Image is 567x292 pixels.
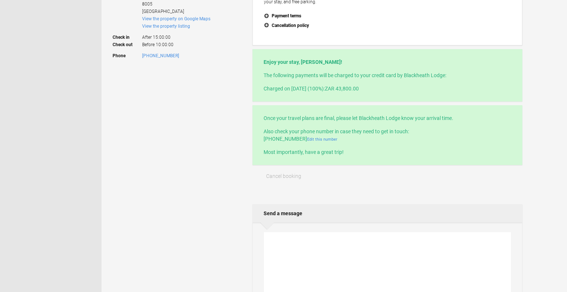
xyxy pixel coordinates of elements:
h2: Send a message [252,204,522,223]
p: Most importantly, have a great trip! [264,148,511,156]
a: [PHONE_NUMBER] [142,53,179,58]
button: Cancellation policy [264,21,511,31]
p: Charged on [DATE] (100%): [264,85,511,92]
strong: Phone [113,52,142,59]
p: The following payments will be charged to your credit card by Blackheath Lodge: [264,72,511,79]
a: Edit this number [307,137,337,142]
strong: Check out [113,41,142,48]
strong: Enjoy your stay, [PERSON_NAME]! [264,59,342,65]
span: After 15:00:00 [142,30,210,41]
button: Payment terms [264,11,511,21]
a: View the property listing [142,24,190,29]
span: [GEOGRAPHIC_DATA] [142,9,184,14]
strong: Check in [113,30,142,41]
button: Cancel booking [252,169,315,183]
p: Also check your phone number in case they need to get in touch: [PHONE_NUMBER] [264,128,511,142]
flynt-currency: ZAR 43,800.00 [325,86,359,92]
span: 8005 [142,1,152,7]
span: Before 10:00:00 [142,41,210,48]
p: Once your travel plans are final, please let Blackheath Lodge know your arrival time. [264,114,511,122]
span: Cancel booking [266,173,301,179]
a: View the property on Google Maps [142,16,210,21]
